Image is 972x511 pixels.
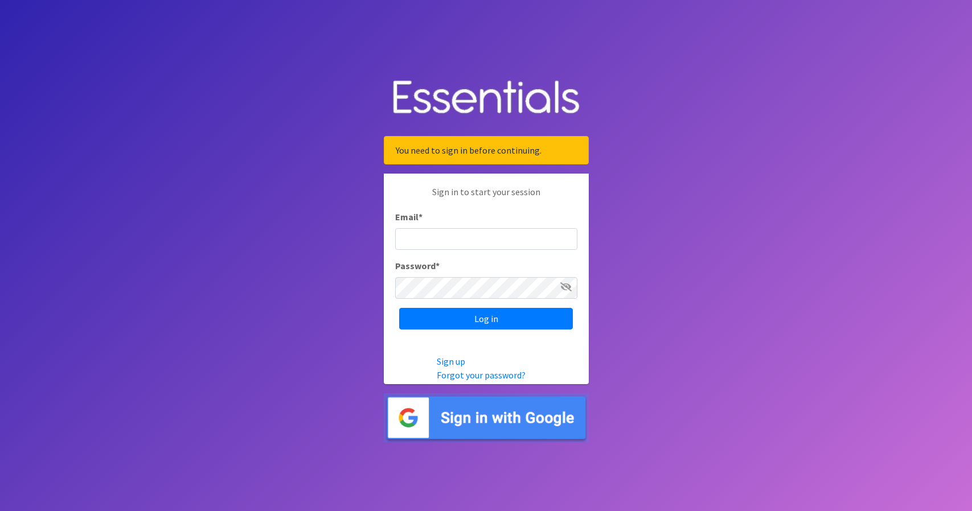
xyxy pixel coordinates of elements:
img: Sign in with Google [384,393,589,443]
input: Log in [399,308,573,329]
label: Password [395,259,440,273]
p: Sign in to start your session [395,185,577,210]
a: Sign up [437,356,465,367]
img: Human Essentials [384,69,589,127]
label: Email [395,210,423,224]
div: You need to sign in before continuing. [384,136,589,164]
a: Forgot your password? [437,369,526,381]
abbr: required [419,211,423,222]
abbr: required [436,260,440,271]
